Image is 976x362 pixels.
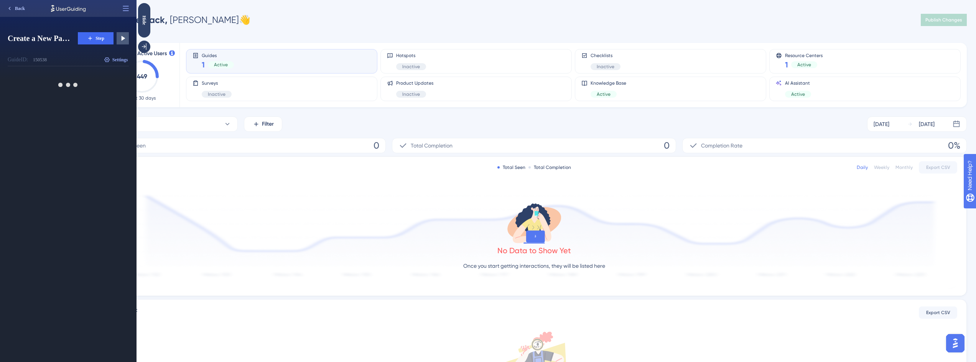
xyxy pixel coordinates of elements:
[208,91,225,97] span: Inactive
[857,164,868,170] div: Daily
[101,116,238,132] button: All Guides
[785,52,823,58] span: Resource Centers
[944,332,967,355] iframe: UserGuiding AI Assistant Launcher
[874,164,889,170] div: Weekly
[8,33,72,44] span: Create a New Patient
[528,164,571,170] div: Total Completion
[402,91,420,97] span: Inactive
[128,95,156,101] span: Last 30 days
[463,261,605,270] p: Once you start getting interactions, they will be listed here
[797,62,811,68] span: Active
[396,80,433,86] span: Product Updates
[214,62,228,68] span: Active
[78,32,114,44] button: Step
[919,120,935,129] div: [DATE]
[396,52,426,59] span: Hotspots
[8,55,28,64] div: Guide ID:
[591,52,620,59] span: Checklists
[919,161,957,174] button: Export CSV
[95,35,104,41] span: Step
[202,80,232,86] span: Surveys
[591,80,626,86] span: Knowledge Base
[244,116,282,132] button: Filter
[9,4,97,16] span: Add a button to this hotspot that will not show the hotspot again to the user who clicks it.
[948,139,960,152] span: 0%
[101,14,250,26] div: [PERSON_NAME] 👋
[664,139,670,152] span: 0
[411,141,453,150] span: Total Completion
[921,14,967,26] button: Publish Changes
[895,164,913,170] div: Monthly
[785,59,788,70] span: 1
[701,141,742,150] span: Completion Rate
[925,17,962,23] span: Publish Changes
[112,57,128,63] span: Settings
[497,245,571,256] div: No Data to Show Yet
[137,73,147,80] text: 449
[15,5,25,11] span: Back
[18,2,48,11] span: Need Help?
[202,59,205,70] span: 1
[791,91,805,97] span: Active
[597,64,614,70] span: Inactive
[402,64,420,70] span: Inactive
[3,2,28,15] button: Back
[874,120,889,129] div: [DATE]
[262,120,274,129] span: Filter
[597,91,611,97] span: Active
[374,139,379,152] span: 0
[117,49,167,58] span: Monthly Active Users
[926,310,950,316] span: Export CSV
[33,57,47,63] div: 150538
[926,164,950,170] span: Export CSV
[785,80,811,86] span: AI Assistant
[103,54,129,66] button: Settings
[497,164,525,170] div: Total Seen
[202,52,234,58] span: Guides
[919,306,957,319] button: Export CSV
